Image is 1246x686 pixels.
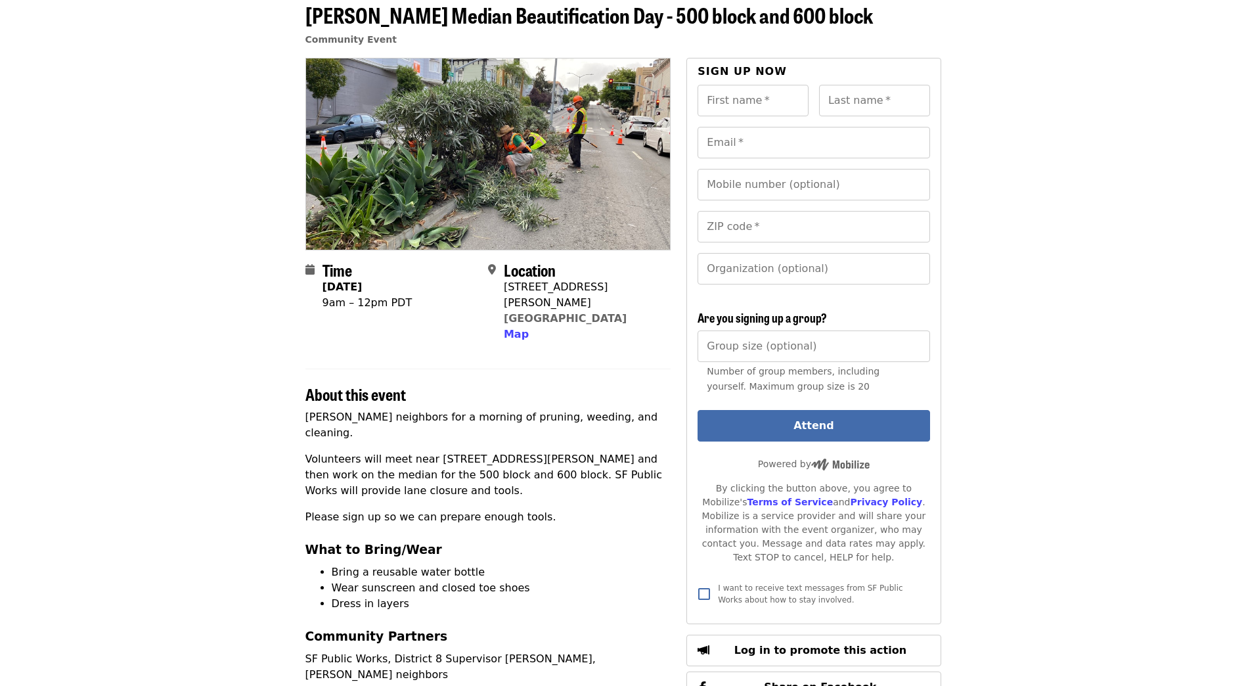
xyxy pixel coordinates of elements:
[758,459,870,469] span: Powered by
[323,281,363,293] strong: [DATE]
[698,331,929,362] input: [object Object]
[305,34,397,45] a: Community Event
[323,258,352,281] span: Time
[698,253,929,285] input: Organization (optional)
[504,279,660,311] div: [STREET_ADDRESS][PERSON_NAME]
[305,382,406,405] span: About this event
[305,541,671,559] h3: What to Bring/Wear
[504,258,556,281] span: Location
[323,295,412,311] div: 9am – 12pm PDT
[698,85,809,116] input: First name
[305,651,671,683] p: SF Public Works, District 8 Supervisor [PERSON_NAME], [PERSON_NAME] neighbors
[707,366,879,392] span: Number of group members, including yourself. Maximum group size is 20
[698,410,929,442] button: Attend
[850,497,922,507] a: Privacy Policy
[504,328,529,340] span: Map
[305,263,315,276] i: calendar icon
[332,596,671,612] li: Dress in layers
[305,409,671,441] p: [PERSON_NAME] neighbors for a morning of pruning, weeding, and cleaning.
[698,309,827,326] span: Are you signing up a group?
[718,583,902,605] span: I want to receive text messages from SF Public Works about how to stay involved.
[305,628,671,646] h3: Community Partners
[686,635,941,666] button: Log in to promote this action
[504,327,529,342] button: Map
[504,312,627,325] a: [GEOGRAPHIC_DATA]
[734,644,906,656] span: Log in to promote this action
[305,451,671,499] p: Volunteers will meet near [STREET_ADDRESS][PERSON_NAME] and then work on the median for the 500 b...
[305,509,671,525] p: Please sign up so we can prepare enough tools.
[698,127,929,158] input: Email
[698,169,929,200] input: Mobile number (optional)
[698,211,929,242] input: ZIP code
[332,580,671,596] li: Wear sunscreen and closed toe shoes
[819,85,930,116] input: Last name
[488,263,496,276] i: map-marker-alt icon
[811,459,870,470] img: Powered by Mobilize
[747,497,833,507] a: Terms of Service
[306,58,671,249] img: Guerrero Median Beautification Day - 500 block and 600 block organized by SF Public Works
[332,564,671,580] li: Bring a reusable water bottle
[698,482,929,564] div: By clicking the button above, you agree to Mobilize's and . Mobilize is a service provider and wi...
[698,65,787,78] span: Sign up now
